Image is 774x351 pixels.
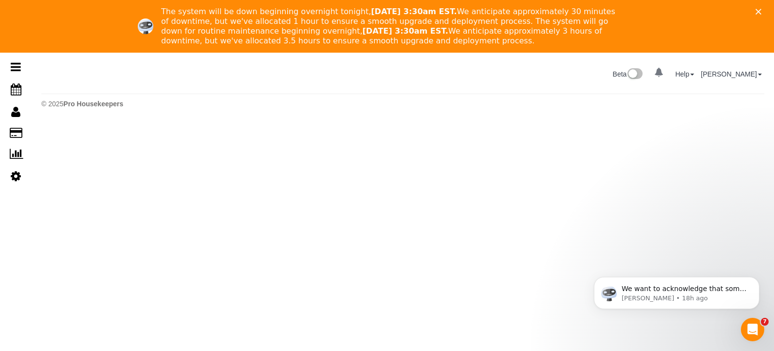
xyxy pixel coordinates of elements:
img: New interface [627,68,643,81]
strong: Pro Housekeepers [63,100,123,108]
span: 7 [761,318,769,326]
a: Beta [613,70,643,78]
iframe: Intercom notifications message [579,256,774,325]
b: [DATE] 3:30am EST. [363,26,448,36]
div: Close [756,9,765,15]
span: We want to acknowledge that some users may be experiencing lag or slower performance in our softw... [42,28,167,162]
iframe: Intercom live chat [741,318,764,341]
div: The system will be down beginning overnight tonight, We anticipate approximately 30 minutes of do... [161,7,621,46]
img: Profile image for Ellie [138,19,153,34]
a: Help [675,70,694,78]
b: [DATE] 3:30am EST. [371,7,457,16]
div: © 2025 [41,99,764,109]
a: [PERSON_NAME] [701,70,762,78]
p: Message from Ellie, sent 18h ago [42,38,168,46]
